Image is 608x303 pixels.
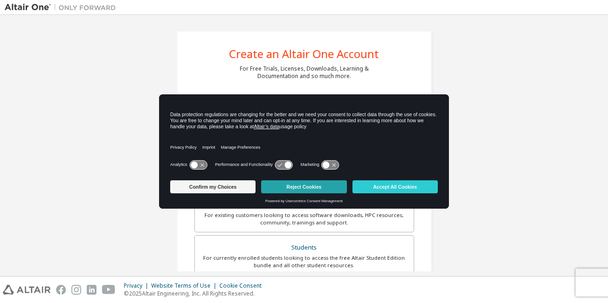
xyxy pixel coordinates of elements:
img: Altair One [5,3,121,12]
img: facebook.svg [56,285,66,295]
div: Website Terms of Use [151,282,219,290]
div: For Free Trials, Licenses, Downloads, Learning & Documentation and so much more. [240,65,369,80]
div: For existing customers looking to access software downloads, HPC resources, community, trainings ... [200,211,408,226]
img: youtube.svg [102,285,115,295]
img: altair_logo.svg [3,285,51,295]
div: For currently enrolled students looking to access the free Altair Student Edition bundle and all ... [200,254,408,269]
p: © 2025 Altair Engineering, Inc. All Rights Reserved. [124,290,267,297]
div: Students [200,241,408,254]
img: linkedin.svg [87,285,96,295]
img: instagram.svg [71,285,81,295]
div: Create an Altair One Account [229,48,379,59]
div: Cookie Consent [219,282,267,290]
div: Privacy [124,282,151,290]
